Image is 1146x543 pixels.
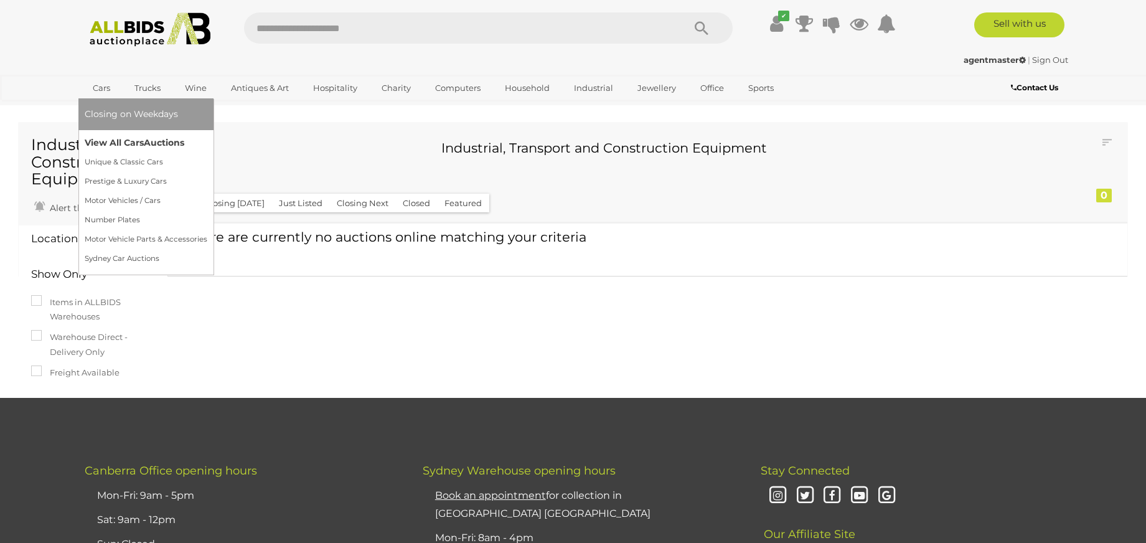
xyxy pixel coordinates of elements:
img: Allbids.com.au [83,12,218,47]
button: Featured [437,194,489,213]
i: Twitter [794,485,816,507]
a: Industrial [566,78,621,98]
button: Search [670,12,733,44]
button: Closing [DATE] [197,194,272,213]
span: Stay Connected [761,464,850,478]
i: Instagram [767,485,789,507]
a: Contact Us [1011,81,1061,95]
label: Items in ALLBIDS Warehouses [31,295,155,324]
a: Office [692,78,732,98]
i: Facebook [821,485,843,507]
a: Cars [85,78,118,98]
i: ✔ [778,11,789,21]
h1: Industrial and Construction Equipment [31,136,155,188]
strong: agentmaster [964,55,1026,65]
span: | [1028,55,1030,65]
div: 0 [1096,189,1112,202]
span: There are currently no auctions online matching your criteria [187,229,586,245]
b: Contact Us [1011,83,1058,92]
h4: Location [31,233,131,245]
a: Sports [740,78,782,98]
span: Sydney Warehouse opening hours [423,464,616,478]
li: Mon-Fri: 9am - 5pm [94,484,392,508]
a: Sell with us [974,12,1064,37]
a: Charity [373,78,419,98]
span: Our Affiliate Site [761,509,855,541]
span: Canberra Office opening hours [85,464,257,478]
a: Jewellery [629,78,684,98]
a: Computers [427,78,489,98]
i: Google [876,485,898,507]
i: Youtube [848,485,870,507]
h4: Show Only [31,268,131,280]
a: agentmaster [964,55,1028,65]
a: Wine [177,78,215,98]
a: Household [497,78,558,98]
span: Alert this sale [47,202,109,214]
a: Sign Out [1032,55,1068,65]
a: Book an appointmentfor collection in [GEOGRAPHIC_DATA] [GEOGRAPHIC_DATA] [435,489,650,519]
a: Antiques & Art [223,78,297,98]
button: Closed [395,194,438,213]
h3: Industrial, Transport and Construction Equipment [190,141,1018,155]
a: Alert this sale [31,197,112,216]
label: Freight Available [31,366,120,380]
button: Just Listed [271,194,330,213]
h4: Category [31,397,131,409]
a: ✔ [768,12,786,35]
a: Hospitality [305,78,365,98]
u: Book an appointment [435,489,546,501]
a: Trucks [126,78,169,98]
li: Sat: 9am - 12pm [94,508,392,532]
button: Closing Next [329,194,396,213]
label: Warehouse Direct - Delivery Only [31,330,155,359]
